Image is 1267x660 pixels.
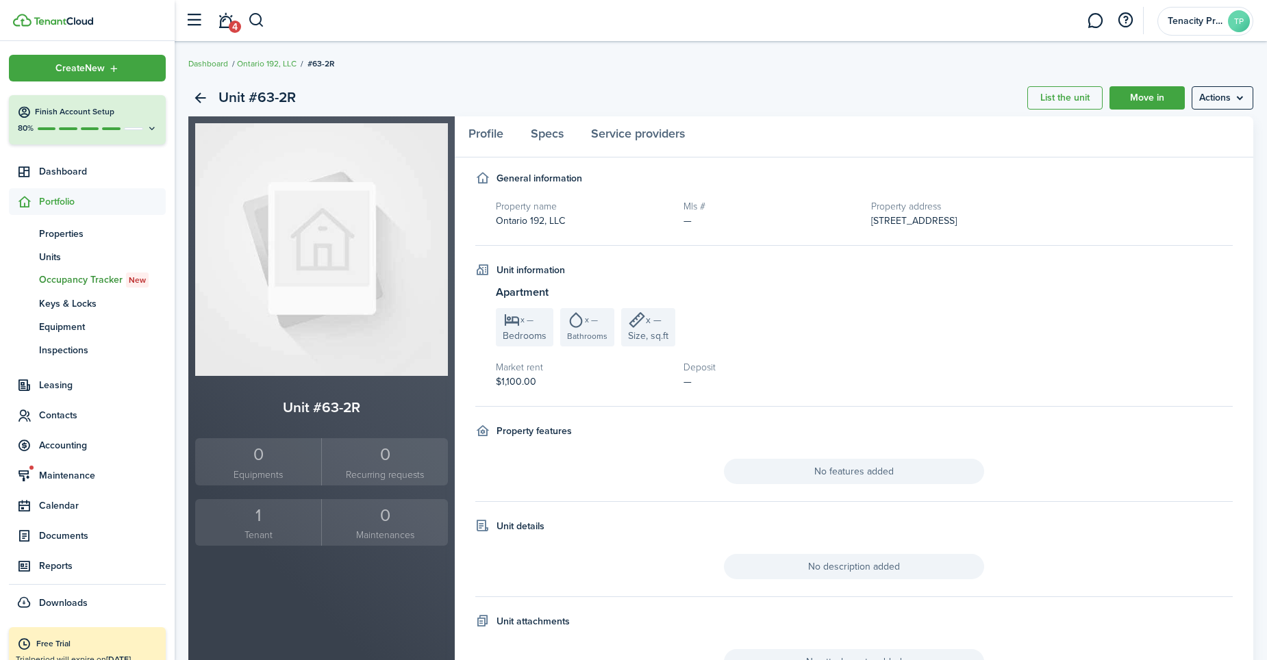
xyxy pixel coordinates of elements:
button: Open sidebar [181,8,207,34]
small: Equipments [199,468,318,482]
a: Ontario 192, LLC [237,58,297,70]
h4: General information [497,171,582,186]
span: Keys & Locks [39,296,166,311]
span: [STREET_ADDRESS] [871,214,957,228]
img: Unit avatar [195,123,448,376]
small: Recurring requests [325,468,444,482]
span: x — [520,316,534,324]
div: 0 [199,442,318,468]
a: List the unit [1027,86,1103,110]
avatar-text: TP [1228,10,1250,32]
span: #63-2R [308,58,335,70]
div: 0 [325,503,444,529]
a: Messaging [1082,3,1108,38]
span: x — [646,313,662,327]
img: TenantCloud [13,14,32,27]
span: Portfolio [39,194,166,209]
h4: Unit attachments [497,614,570,629]
span: Reports [39,559,166,573]
h4: Unit information [497,263,565,277]
span: Calendar [39,498,166,513]
a: 1Tenant [195,499,321,546]
p: 80% [17,123,34,134]
a: Back [188,86,212,110]
h4: Property features [497,424,572,438]
span: Accounting [39,438,166,453]
span: Inspections [39,343,166,357]
h4: Unit details [497,519,544,533]
small: Tenant [199,528,318,542]
span: Leasing [39,378,166,392]
button: Open menu [1192,86,1253,110]
div: Free Trial [36,637,159,651]
span: Units [39,250,166,264]
a: Inspections [9,338,166,361]
a: Keys & Locks [9,292,166,315]
h2: Unit #63-2R [218,86,296,110]
span: x — [585,316,598,324]
span: No description added [724,554,984,579]
span: Size, sq.ft [628,329,668,343]
h4: Finish Account Setup [35,106,158,118]
h5: Deposit [683,360,857,375]
h5: Mls # [683,199,857,214]
a: Profile [455,116,517,157]
a: Occupancy TrackerNew [9,268,166,292]
a: Properties [9,222,166,245]
span: $1,100.00 [496,375,536,389]
span: Create New [55,64,105,73]
small: Maintenances [325,528,444,542]
span: — [683,214,692,228]
div: 1 [199,503,318,529]
button: Open menu [9,55,166,81]
h5: Market rent [496,360,670,375]
span: Occupancy Tracker [39,272,166,288]
span: 4 [229,21,241,33]
img: TenantCloud [34,17,93,25]
a: Equipment [9,315,166,338]
h5: Property name [496,199,670,214]
span: Contacts [39,408,166,422]
span: Ontario 192, LLC [496,214,565,228]
a: Dashboard [9,158,166,185]
button: Finish Account Setup80% [9,95,166,144]
h5: Property address [871,199,1233,214]
a: Reports [9,553,166,579]
a: Units [9,245,166,268]
menu-btn: Actions [1192,86,1253,110]
a: Specs [517,116,577,157]
span: Documents [39,529,166,543]
div: 0 [325,442,444,468]
span: Properties [39,227,166,241]
span: Bedrooms [503,329,547,343]
a: Service providers [577,116,699,157]
span: Equipment [39,320,166,334]
span: New [129,274,146,286]
span: Tenacity Property Management [1168,16,1222,26]
span: Bathrooms [567,330,607,342]
button: Open resource center [1114,9,1137,32]
span: Maintenance [39,468,166,483]
a: Move in [1109,86,1185,110]
a: 0Recurring requests [321,438,447,485]
h2: Unit #63-2R [195,396,448,418]
span: — [683,375,692,389]
a: 0Maintenances [321,499,447,546]
button: Search [248,9,265,32]
span: Downloads [39,596,88,610]
h3: Apartment [496,284,1233,301]
a: Notifications [212,3,238,38]
a: 0Equipments [195,438,321,485]
a: Dashboard [188,58,228,70]
span: Dashboard [39,164,166,179]
span: No features added [724,459,984,484]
